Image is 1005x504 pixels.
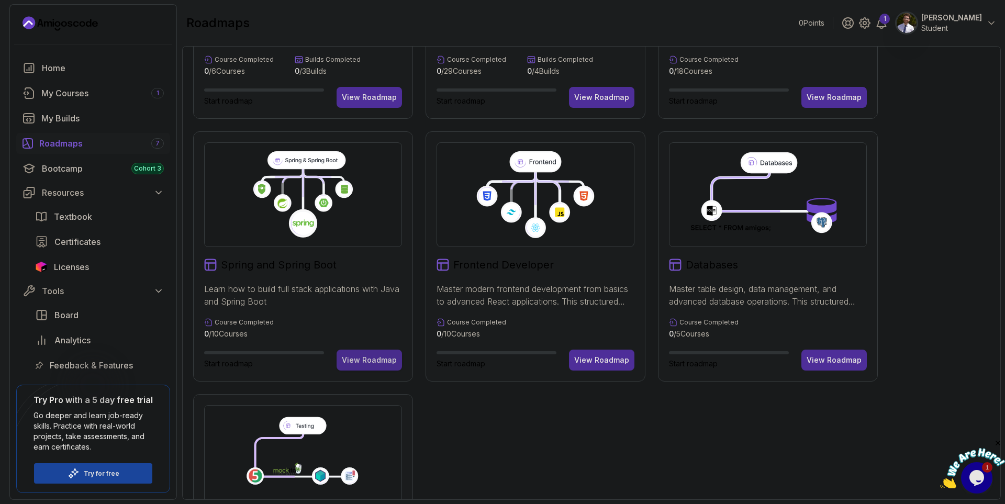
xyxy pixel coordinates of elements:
a: analytics [29,330,170,351]
a: builds [16,108,170,129]
a: home [16,58,170,79]
p: / 4 Builds [527,66,593,76]
div: Tools [42,285,164,297]
span: Licenses [54,261,89,273]
p: Course Completed [679,318,739,327]
h2: Frontend Developer [453,257,554,272]
div: My Builds [41,112,164,125]
iframe: chat widget [940,439,1005,488]
span: 0 [295,66,299,75]
div: Bootcamp [42,162,164,175]
button: View Roadmap [337,350,402,371]
p: 0 Points [799,18,824,28]
span: Certificates [54,236,100,248]
button: Tools [16,282,170,300]
div: Home [42,62,164,74]
button: View Roadmap [801,87,867,108]
p: / 6 Courses [204,66,274,76]
p: [PERSON_NAME] [921,13,982,23]
a: Landing page [23,15,98,32]
p: / 10 Courses [437,329,506,339]
button: Try for free [33,463,153,484]
img: jetbrains icon [35,262,48,272]
a: textbook [29,206,170,227]
span: Board [54,309,79,321]
span: 0 [437,329,441,338]
button: user profile image[PERSON_NAME]Student [896,13,997,33]
h2: Spring and Spring Boot [221,257,337,272]
button: View Roadmap [569,350,634,371]
span: Start roadmap [437,359,485,368]
a: certificates [29,231,170,252]
span: 0 [527,66,532,75]
span: Feedback & Features [50,359,133,372]
p: Builds Completed [538,55,593,64]
p: Learn how to build full stack applications with Java and Spring Boot [204,283,402,308]
p: Course Completed [447,55,506,64]
a: board [29,305,170,326]
a: Try for free [84,469,119,478]
div: View Roadmap [574,355,629,365]
p: / 29 Courses [437,66,506,76]
span: Start roadmap [204,359,253,368]
div: View Roadmap [342,92,397,103]
button: Resources [16,183,170,202]
div: View Roadmap [342,355,397,365]
span: Start roadmap [204,96,253,105]
span: Start roadmap [669,359,718,368]
a: 1 [875,17,888,29]
p: Course Completed [215,318,274,327]
h2: Databases [686,257,738,272]
span: 0 [204,329,209,338]
p: Go deeper and learn job-ready skills. Practice with real-world projects, take assessments, and ea... [33,410,153,452]
span: Analytics [54,334,91,346]
div: View Roadmap [807,92,862,103]
span: Cohort 3 [134,164,161,173]
a: roadmaps [16,133,170,154]
button: View Roadmap [569,87,634,108]
p: / 5 Courses [669,329,739,339]
span: 0 [669,66,674,75]
p: Master table design, data management, and advanced database operations. This structured learning ... [669,283,867,308]
p: Builds Completed [305,55,361,64]
a: courses [16,83,170,104]
a: bootcamp [16,158,170,179]
p: Course Completed [447,318,506,327]
div: View Roadmap [574,92,629,103]
div: Resources [42,186,164,199]
p: / 18 Courses [669,66,739,76]
div: 1 [879,14,890,24]
span: 7 [155,139,160,148]
span: 0 [669,329,674,338]
p: Student [921,23,982,33]
a: licenses [29,256,170,277]
span: Textbook [54,210,92,223]
span: Start roadmap [669,96,718,105]
img: user profile image [897,13,917,33]
p: / 3 Builds [295,66,361,76]
p: Course Completed [215,55,274,64]
h2: roadmaps [186,15,250,31]
div: View Roadmap [807,355,862,365]
div: Roadmaps [39,137,164,150]
button: View Roadmap [801,350,867,371]
div: My Courses [41,87,164,99]
p: Course Completed [679,55,739,64]
span: Start roadmap [437,96,485,105]
span: 0 [437,66,441,75]
a: feedback [29,355,170,376]
span: 1 [157,89,159,97]
span: 0 [204,66,209,75]
p: / 10 Courses [204,329,274,339]
p: Master modern frontend development from basics to advanced React applications. This structured le... [437,283,634,308]
button: View Roadmap [337,87,402,108]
